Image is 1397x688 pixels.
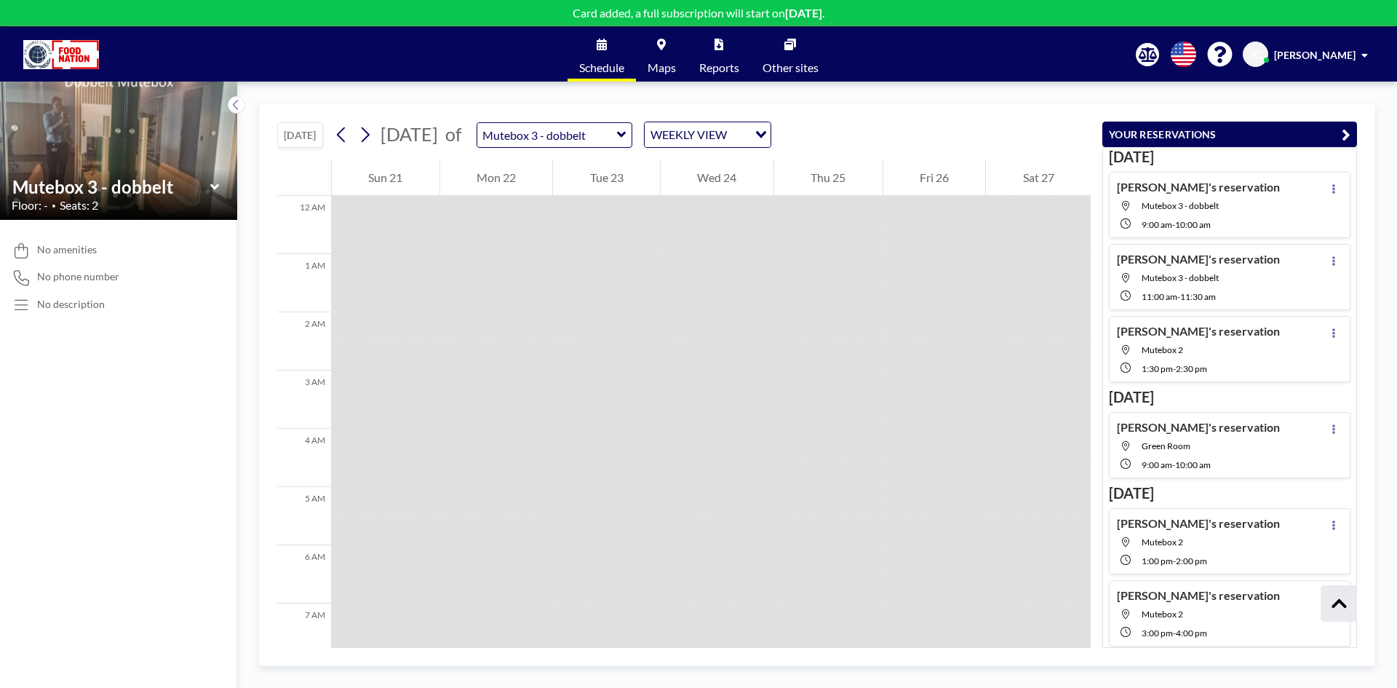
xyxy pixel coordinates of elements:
a: Maps [636,27,688,82]
span: [PERSON_NAME] [1274,49,1356,61]
h4: [PERSON_NAME]'s reservation [1117,588,1280,603]
a: Reports [688,27,751,82]
span: Mutebox 2 [1142,609,1183,620]
span: 2:00 PM [1176,555,1207,566]
span: 9:00 AM [1142,459,1172,470]
span: No amenities [37,243,97,256]
div: 12 AM [277,196,331,254]
div: 3 AM [277,371,331,429]
input: Search for option [731,125,747,144]
span: WEEKLY VIEW [648,125,730,144]
div: 4 AM [277,429,331,487]
span: 9:00 AM [1142,219,1172,230]
div: 6 AM [277,545,331,604]
span: Reports [699,62,739,74]
span: - [1172,219,1175,230]
span: - [1173,628,1176,638]
button: [DATE] [277,122,323,148]
span: Seats: 2 [60,198,98,213]
span: Schedule [579,62,624,74]
a: Other sites [751,27,830,82]
h3: [DATE] [1109,148,1350,166]
button: YOUR RESERVATIONS [1102,122,1357,147]
span: Mutebox 3 - dobbelt [1142,200,1219,211]
span: Other sites [763,62,819,74]
h4: [PERSON_NAME]'s reservation [1117,420,1280,435]
span: 1:30 PM [1142,363,1173,374]
span: • [52,201,56,210]
span: Mutebox 2 [1142,344,1183,355]
h4: [PERSON_NAME]'s reservation [1117,252,1280,266]
span: Mutebox 3 - dobbelt [1142,272,1219,283]
span: of [445,123,461,146]
span: Maps [648,62,676,74]
h4: [PERSON_NAME]'s reservation [1117,180,1280,194]
span: Floor: - [12,198,48,213]
div: Wed 24 [661,159,773,196]
span: No phone number [37,270,119,283]
div: 1 AM [277,254,331,312]
input: Mutebox 3 - dobbelt [477,123,617,147]
b: [DATE] [785,6,822,20]
span: Green Room [1142,440,1190,451]
span: Mutebox 2 [1142,537,1183,547]
div: 5 AM [277,487,331,545]
h4: [PERSON_NAME]'s reservation [1117,324,1280,339]
input: Mutebox 3 - dobbelt [12,176,210,197]
span: 4:00 PM [1176,628,1207,638]
span: JC [1250,48,1261,61]
span: - [1177,291,1180,302]
div: Sat 27 [986,159,1091,196]
span: 2:30 PM [1176,363,1207,374]
span: 11:30 AM [1180,291,1216,302]
h4: [PERSON_NAME]'s reservation [1117,516,1280,531]
div: 2 AM [277,312,331,371]
div: Mon 22 [440,159,553,196]
span: 10:00 AM [1175,459,1211,470]
div: Thu 25 [774,159,883,196]
div: Sun 21 [332,159,439,196]
span: - [1172,459,1175,470]
img: organization-logo [23,40,99,69]
h3: [DATE] [1109,388,1350,406]
span: 11:00 AM [1142,291,1177,302]
h3: [DATE] [1109,484,1350,502]
a: Schedule [568,27,636,82]
span: [DATE] [381,123,438,145]
span: 10:00 AM [1175,219,1211,230]
span: 3:00 PM [1142,628,1173,638]
span: - [1173,555,1176,566]
span: - [1173,363,1176,374]
div: No description [37,298,105,311]
div: Search for option [645,122,771,147]
div: Fri 26 [883,159,986,196]
div: Tue 23 [553,159,660,196]
div: 7 AM [277,604,331,662]
span: 1:00 PM [1142,555,1173,566]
